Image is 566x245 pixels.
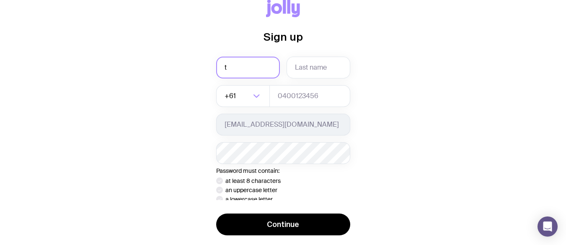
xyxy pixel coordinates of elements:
[538,216,558,237] div: Open Intercom Messenger
[287,57,350,78] input: Last name
[225,177,281,184] p: at least 8 characters
[269,85,350,107] input: 0400123456
[216,214,350,235] button: Continue
[216,167,350,174] p: Password must contain:
[238,85,251,107] input: Search for option
[225,85,238,107] span: +61
[216,114,350,136] input: you@email.com
[216,85,270,107] div: Search for option
[264,31,303,43] span: Sign up
[225,187,277,193] p: an uppercase letter
[267,219,299,229] span: Continue
[225,196,273,203] p: a lowercase letter
[216,57,280,78] input: First name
